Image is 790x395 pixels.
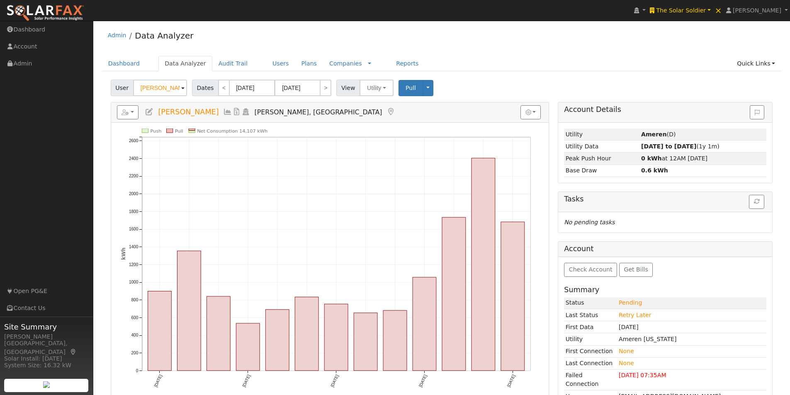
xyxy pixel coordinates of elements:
input: Select a User [133,80,187,96]
a: > [320,80,331,96]
span: Dates [192,80,219,96]
h5: Summary [564,286,766,294]
text: 2200 [129,174,139,179]
i: No pending tasks [564,219,615,225]
a: Reports [390,56,425,71]
td: Retry Later [617,309,767,321]
strong: ID: 1519, authorized: 08/29/25 [641,131,667,138]
td: at 12AM [DATE] [640,153,767,165]
text: 800 [131,298,138,302]
td: Base Draw [564,165,639,177]
text: 400 [131,333,138,338]
span: User [111,80,134,96]
text: [DATE] [153,374,163,388]
button: Refresh [749,195,764,209]
rect: onclick="" [148,291,171,371]
td: [DATE] [617,321,767,333]
a: < [218,80,230,96]
a: Map [386,108,395,116]
td: Ameren [US_STATE] [617,333,767,345]
rect: onclick="" [383,310,407,371]
span: Pull [406,85,416,91]
a: Audit Trail [212,56,254,71]
text: Net Consumption 14,107 kWh [197,128,267,134]
button: Utility [360,80,394,96]
strong: 0.6 kWh [641,167,668,174]
text: [DATE] [506,374,516,388]
text: 0 [136,368,138,373]
td: Utility [564,128,639,141]
div: [PERSON_NAME] [4,332,89,341]
img: SolarFax [6,5,84,22]
rect: onclick="" [472,158,495,371]
td: Status [564,297,617,309]
text: Pull [175,128,183,134]
a: Users [266,56,295,71]
rect: onclick="" [207,296,230,371]
td: Last Connection [564,357,617,369]
button: Get Bills [619,263,653,277]
button: Issue History [750,105,764,119]
a: Data Analyzer [135,31,193,41]
td: Utility Data [564,141,639,153]
span: [PERSON_NAME] [158,108,219,116]
span: [PERSON_NAME] [733,7,781,14]
a: Multi-Series Graph [223,108,232,116]
text: 2400 [129,156,139,161]
text: kWh [121,247,126,260]
text: [DATE] [330,374,339,388]
button: Pull [399,80,423,96]
strong: 0 kWh [641,155,662,162]
rect: onclick="" [324,304,348,371]
text: [DATE] [418,374,428,388]
a: Login As (last 08/29/2025 7:34:35 AM) [241,108,250,116]
td: [DATE] 07:35AM [617,369,767,390]
div: System Size: 16.32 kW [4,361,89,370]
rect: onclick="" [295,297,318,371]
text: [DATE] [241,374,251,388]
text: 1800 [129,209,139,214]
span: The Solar Soldier [656,7,706,14]
rect: onclick="" [501,222,525,371]
span: Get Bills [624,266,648,273]
text: 200 [131,351,138,355]
rect: onclick="" [442,218,466,371]
td: Last Status [564,309,617,321]
text: 1200 [129,262,139,267]
span: × [715,5,722,15]
img: retrieve [43,381,50,388]
div: Solar Install: [DATE] [4,354,89,363]
td: Utility [564,333,617,345]
span: [PERSON_NAME], [GEOGRAPHIC_DATA] [255,108,382,116]
rect: onclick="" [177,251,201,371]
text: 2600 [129,138,139,143]
strong: [DATE] to [DATE] [641,143,696,150]
span: View [336,80,360,96]
span: (1y 1m) [641,143,720,150]
h5: Account Details [564,105,766,114]
td: First Data [564,321,617,333]
a: Admin [108,32,126,39]
text: 1600 [129,227,139,232]
text: 1000 [129,280,139,285]
span: Deck [667,131,676,138]
div: [GEOGRAPHIC_DATA], [GEOGRAPHIC_DATA] [4,339,89,356]
text: 1400 [129,245,139,249]
a: Edit User (36309) [145,108,154,116]
span: Site Summary [4,321,89,332]
a: Map [70,349,77,355]
td: Peak Push Hour [564,153,639,165]
button: Check Account [564,263,617,277]
a: Quick Links [731,56,781,71]
text: 2000 [129,191,139,196]
a: Data Analyzer [158,56,212,71]
td: None [617,357,767,369]
a: Plans [295,56,323,71]
h5: Tasks [564,195,766,204]
rect: onclick="" [354,313,377,371]
a: Companies [329,60,362,67]
rect: onclick="" [265,310,289,371]
a: Dashboard [102,56,146,71]
text: 600 [131,315,138,320]
td: Failed Connection [564,369,617,390]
